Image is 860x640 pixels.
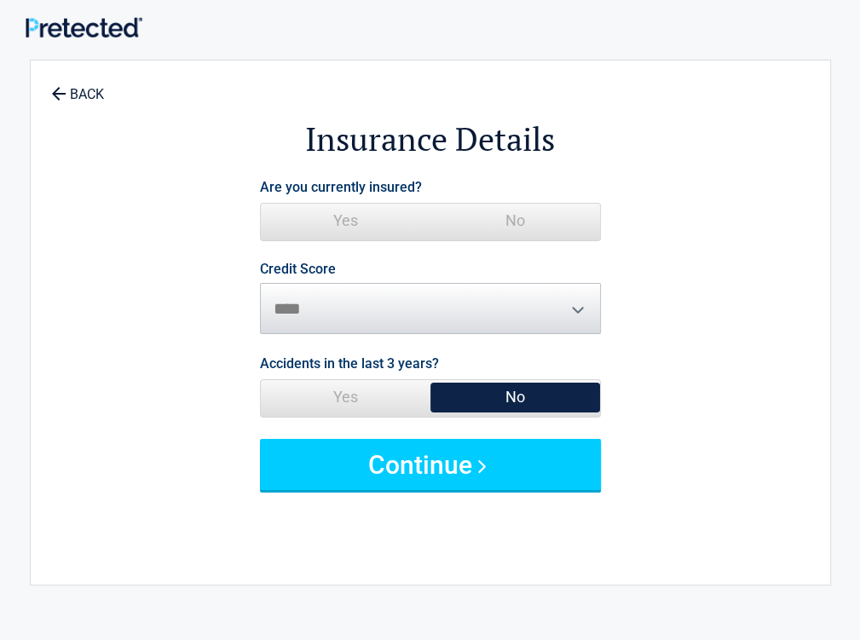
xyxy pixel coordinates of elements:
[48,72,107,101] a: BACK
[260,439,601,490] button: Continue
[261,380,430,414] span: Yes
[26,17,142,38] img: Main Logo
[430,380,600,414] span: No
[430,204,600,238] span: No
[124,118,736,161] h2: Insurance Details
[261,204,430,238] span: Yes
[260,352,439,375] label: Accidents in the last 3 years?
[260,176,422,199] label: Are you currently insured?
[260,262,336,276] label: Credit Score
